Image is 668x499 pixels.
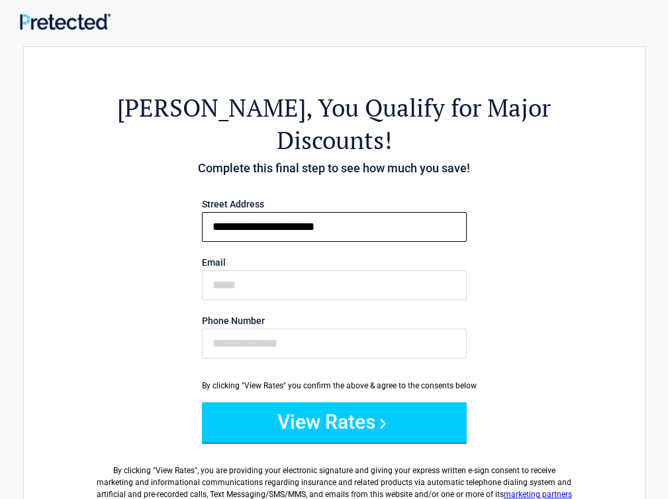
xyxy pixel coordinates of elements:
label: Street Address [202,199,467,209]
img: Main Logo [20,13,111,30]
button: View Rates [202,402,467,442]
label: Phone Number [202,316,467,325]
h2: , You Qualify for Major Discounts! [97,91,572,156]
span: [PERSON_NAME] [117,91,306,124]
h4: Complete this final step to see how much you save! [97,160,572,177]
label: Email [202,258,467,267]
span: View Rates [156,466,195,475]
div: By clicking "View Rates" you confirm the above & agree to the consents below [202,380,467,392]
